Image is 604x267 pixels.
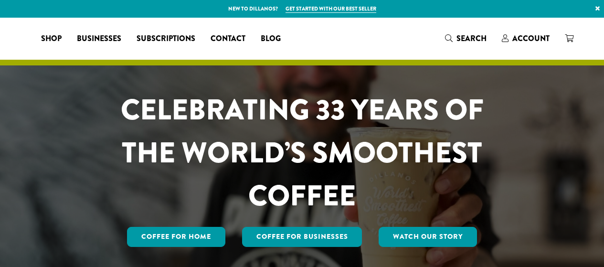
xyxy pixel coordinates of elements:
[261,33,281,45] span: Blog
[77,33,121,45] span: Businesses
[41,33,62,45] span: Shop
[137,33,195,45] span: Subscriptions
[379,227,477,247] a: Watch Our Story
[437,31,494,46] a: Search
[512,33,550,44] span: Account
[211,33,245,45] span: Contact
[33,31,69,46] a: Shop
[242,227,362,247] a: Coffee For Businesses
[127,227,225,247] a: Coffee for Home
[456,33,487,44] span: Search
[93,88,512,217] h1: CELEBRATING 33 YEARS OF THE WORLD’S SMOOTHEST COFFEE
[286,5,376,13] a: Get started with our best seller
